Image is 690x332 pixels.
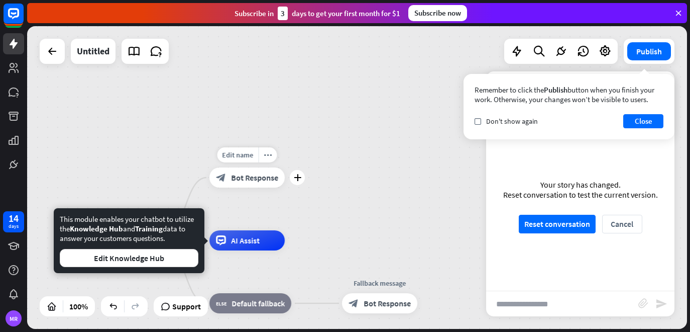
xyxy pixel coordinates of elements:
[216,298,226,308] i: block_fallback
[60,214,198,267] div: This module enables your chatbot to utilize the and data to answer your customers questions.
[294,174,301,181] i: plus
[3,211,24,232] a: 14 days
[475,85,663,104] div: Remember to click the button when you finish your work. Otherwise, your changes won’t be visible ...
[235,7,400,20] div: Subscribe in days to get your first month for $1
[8,4,38,34] button: Open LiveChat chat widget
[264,151,272,159] i: more_horiz
[503,180,658,190] div: Your story has changed.
[602,215,642,233] button: Cancel
[655,298,667,310] i: send
[6,310,22,326] div: MR
[349,298,359,308] i: block_bot_response
[60,249,198,267] button: Edit Knowledge Hub
[278,7,288,20] div: 3
[408,5,467,21] div: Subscribe now
[77,39,109,64] div: Untitled
[544,85,567,95] span: Publish
[638,298,648,308] i: block_attachment
[623,114,663,128] button: Close
[70,224,123,233] span: Knowledge Hub
[232,298,285,308] span: Default fallback
[503,190,658,200] div: Reset conversation to test the current version.
[216,173,226,183] i: block_bot_response
[334,278,425,288] div: Fallback message
[231,173,278,183] span: Bot Response
[135,224,163,233] span: Training
[486,117,538,126] span: Don't show again
[9,214,19,223] div: 14
[364,298,411,308] span: Bot Response
[519,215,596,233] button: Reset conversation
[172,298,201,314] span: Support
[9,223,19,230] div: days
[627,42,671,60] button: Publish
[222,150,254,159] span: Edit name
[231,235,260,245] span: AI Assist
[66,298,91,314] div: 100%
